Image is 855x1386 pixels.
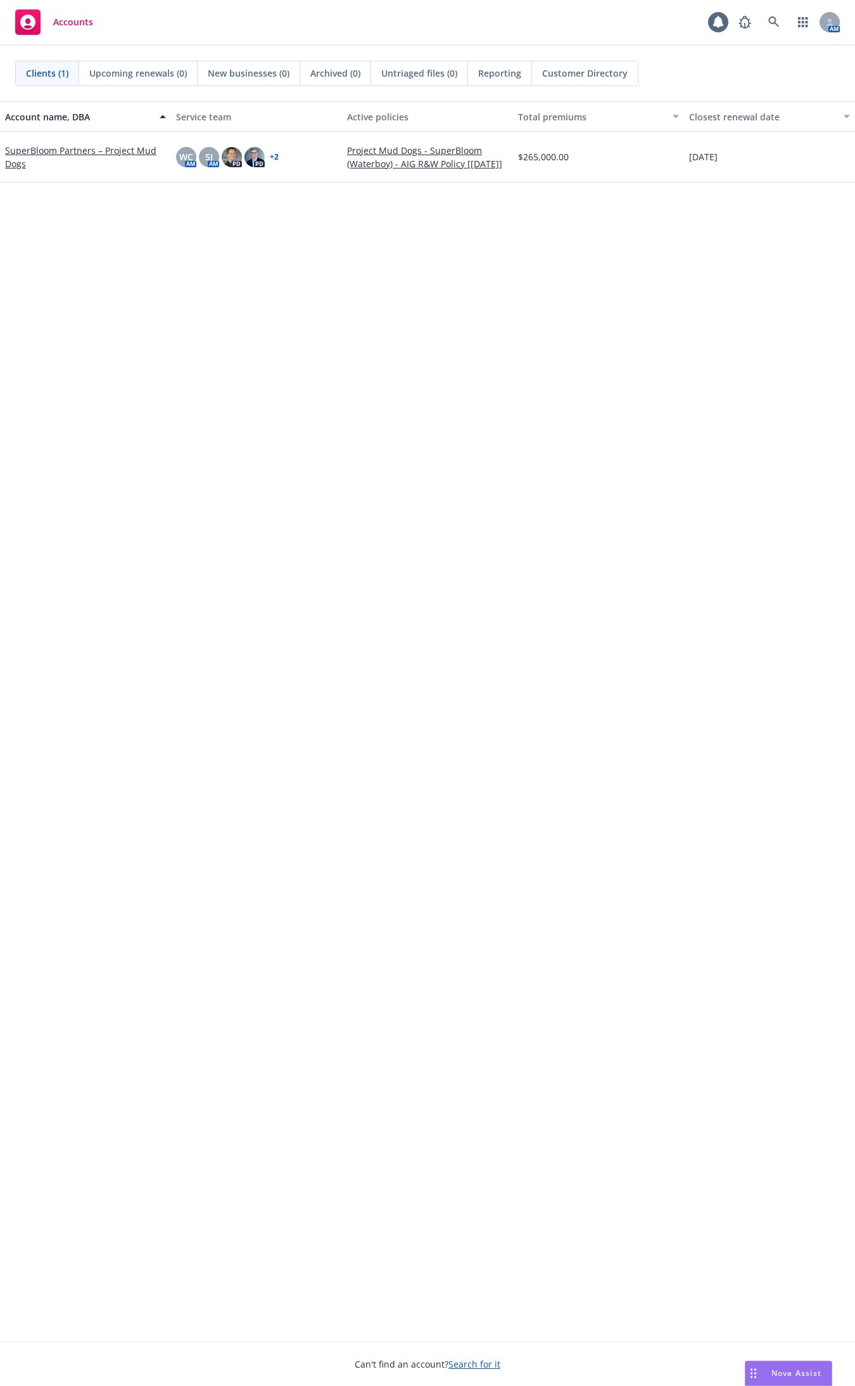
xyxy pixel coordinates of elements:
[347,110,508,124] div: Active policies
[176,110,337,124] div: Service team
[171,101,342,132] button: Service team
[761,10,787,35] a: Search
[732,10,757,35] a: Report a Bug
[5,144,166,170] a: SuperBloom Partners – Project Mud Dogs
[745,1361,832,1386] button: Nova Assist
[381,67,457,80] span: Untriaged files (0)
[342,101,513,132] button: Active policies
[205,150,213,163] span: SJ
[689,110,836,124] div: Closest renewal date
[478,67,521,80] span: Reporting
[347,144,508,170] a: Project Mud Dogs - SuperBloom (Waterboy) - AIG R&W Policy [[DATE]]
[179,150,193,163] span: WC
[26,67,68,80] span: Clients (1)
[10,4,98,40] a: Accounts
[542,67,628,80] span: Customer Directory
[355,1357,500,1371] span: Can't find an account?
[684,101,855,132] button: Closest renewal date
[448,1358,500,1370] a: Search for it
[518,110,665,124] div: Total premiums
[89,67,187,80] span: Upcoming renewals (0)
[310,67,360,80] span: Archived (0)
[513,101,684,132] button: Total premiums
[208,67,289,80] span: New businesses (0)
[244,147,265,167] img: photo
[222,147,242,167] img: photo
[270,153,279,161] a: + 2
[771,1368,821,1378] span: Nova Assist
[689,150,718,163] span: [DATE]
[790,10,816,35] a: Switch app
[5,110,152,124] div: Account name, DBA
[53,17,93,27] span: Accounts
[518,150,569,163] span: $265,000.00
[745,1361,761,1385] div: Drag to move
